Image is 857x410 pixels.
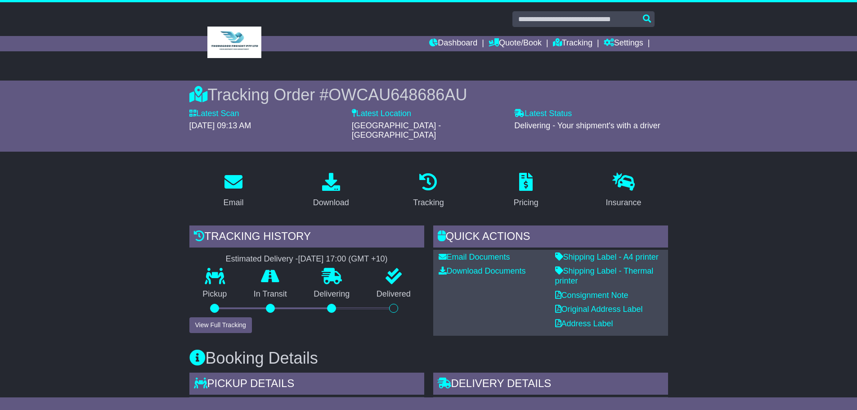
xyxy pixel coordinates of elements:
a: Email Documents [439,252,510,261]
a: Settings [604,36,643,51]
label: Latest Scan [189,109,239,119]
div: Estimated Delivery - [189,254,424,264]
a: Tracking [553,36,592,51]
p: In Transit [240,289,301,299]
a: Quote/Book [489,36,542,51]
div: Tracking [413,197,444,209]
a: Consignment Note [555,291,628,300]
span: OWCAU648686AU [328,86,467,104]
a: Address Label [555,319,613,328]
a: Shipping Label - Thermal printer [555,266,654,285]
label: Latest Location [352,109,411,119]
label: Latest Status [514,109,572,119]
div: Pricing [514,197,538,209]
div: Tracking Order # [189,85,668,104]
div: Quick Actions [433,225,668,250]
a: Tracking [407,170,449,212]
div: [DATE] 17:00 (GMT +10) [298,254,388,264]
a: Shipping Label - A4 printer [555,252,659,261]
div: Download [313,197,349,209]
a: Email [217,170,249,212]
div: Email [223,197,243,209]
a: Download [307,170,355,212]
p: Pickup [189,289,241,299]
div: Delivery Details [433,373,668,397]
span: Delivering - Your shipment's with a driver [514,121,660,130]
div: Insurance [606,197,642,209]
div: Pickup Details [189,373,424,397]
a: Insurance [600,170,647,212]
p: Delivered [363,289,424,299]
a: Original Address Label [555,305,643,314]
span: [GEOGRAPHIC_DATA] - [GEOGRAPHIC_DATA] [352,121,441,140]
div: Tracking history [189,225,424,250]
a: Dashboard [429,36,477,51]
h3: Booking Details [189,349,668,367]
a: Pricing [508,170,544,212]
span: [DATE] 09:13 AM [189,121,251,130]
p: Delivering [301,289,363,299]
button: View Full Tracking [189,317,252,333]
a: Download Documents [439,266,526,275]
